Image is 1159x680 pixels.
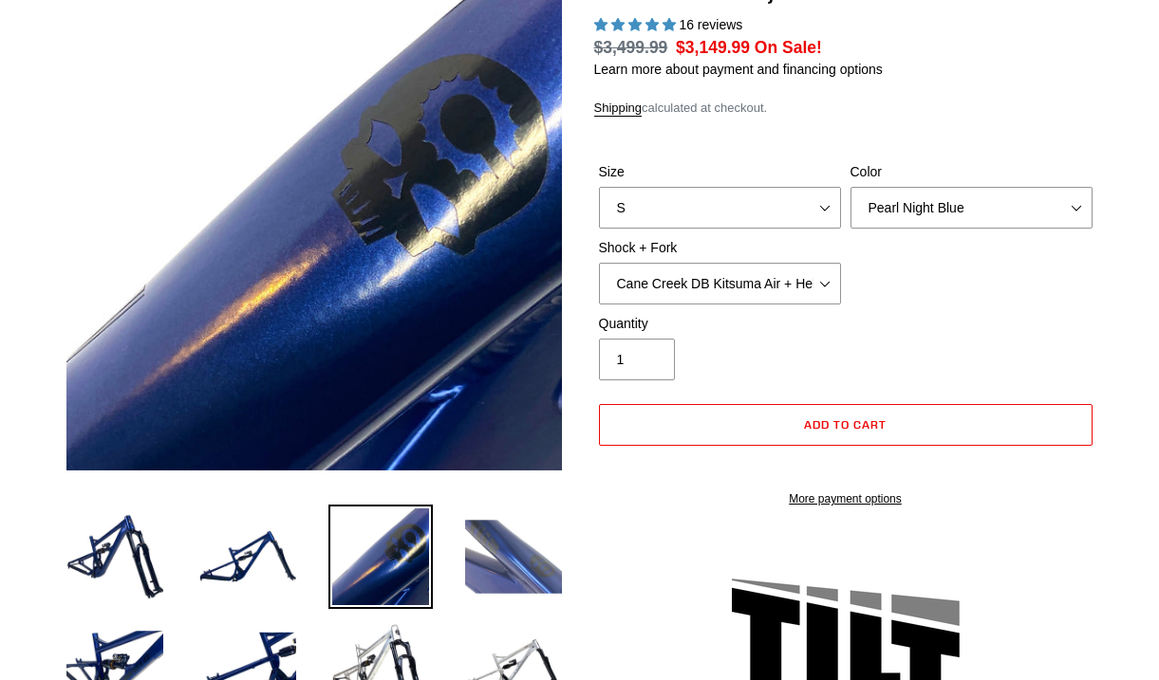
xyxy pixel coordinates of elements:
[594,17,680,32] span: 5.00 stars
[599,314,841,334] label: Quantity
[599,490,1093,507] a: More payment options
[804,417,887,432] span: Add to cart
[196,505,300,609] img: Load image into Gallery viewer, TILT - Frame, Shock + Fork
[594,62,883,77] a: Learn more about payment and financing options
[594,99,1097,118] div: calculated at checkout.
[461,505,566,609] img: Load image into Gallery viewer, TILT - Frame, Shock + Fork
[599,162,841,182] label: Size
[755,35,822,60] span: On Sale!
[63,505,167,609] img: Load image into Gallery viewer, TILT - Frame, Shock + Fork
[599,404,1093,446] button: Add to cart
[594,38,668,57] s: $3,499.99
[328,505,433,609] img: Load image into Gallery viewer, TILT - Frame, Shock + Fork
[679,17,742,32] span: 16 reviews
[676,38,750,57] span: $3,149.99
[851,162,1093,182] label: Color
[594,101,643,117] a: Shipping
[599,238,841,258] label: Shock + Fork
